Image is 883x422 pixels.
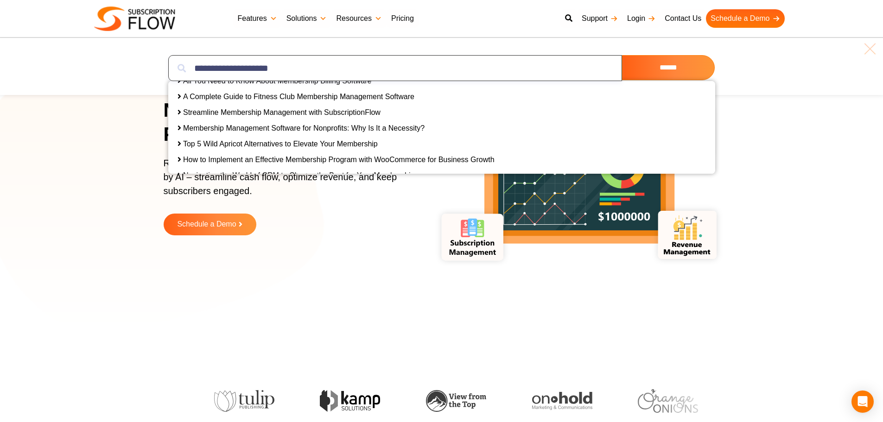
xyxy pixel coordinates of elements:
a: Schedule a Demo [706,9,784,28]
a: Solutions [282,9,332,28]
a: Resources [331,9,386,28]
a: Login [623,9,660,28]
img: orange-onions [637,389,697,413]
a: Schedule a Demo [164,214,256,235]
a: Top 5 Wild Apricot Alternatives to Elevate Your Membership [183,140,378,148]
a: Membership Management Software for Nonprofits: Why Is It a Necessity? [183,124,425,132]
img: kamp-solution [319,390,379,412]
a: A Complete Guide to Fitness Club Membership Management Software [183,93,414,101]
a: Navigating the World of CRM to Choose the Best for Your Membership [183,171,415,179]
a: Contact Us [660,9,706,28]
p: Reimagine billing and subscription orchestration powered by AI – streamline cash flow, optimize r... [164,156,405,207]
span: Schedule a Demo [177,220,236,228]
h1: Next-Gen AI Billing Platform to Power Growth [164,98,416,147]
a: Features [233,9,282,28]
img: tulip-publishing [213,390,273,412]
img: onhold-marketing [531,392,591,410]
a: Streamline Membership Management with SubscriptionFlow [183,108,381,116]
a: Pricing [387,9,419,28]
img: view-from-the-top [425,390,485,412]
img: Subscriptionflow [94,6,175,31]
a: Support [577,9,623,28]
a: How to Implement an Effective Membership Program with WooCommerce for Business Growth [183,156,495,164]
div: Open Intercom Messenger [851,391,874,413]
